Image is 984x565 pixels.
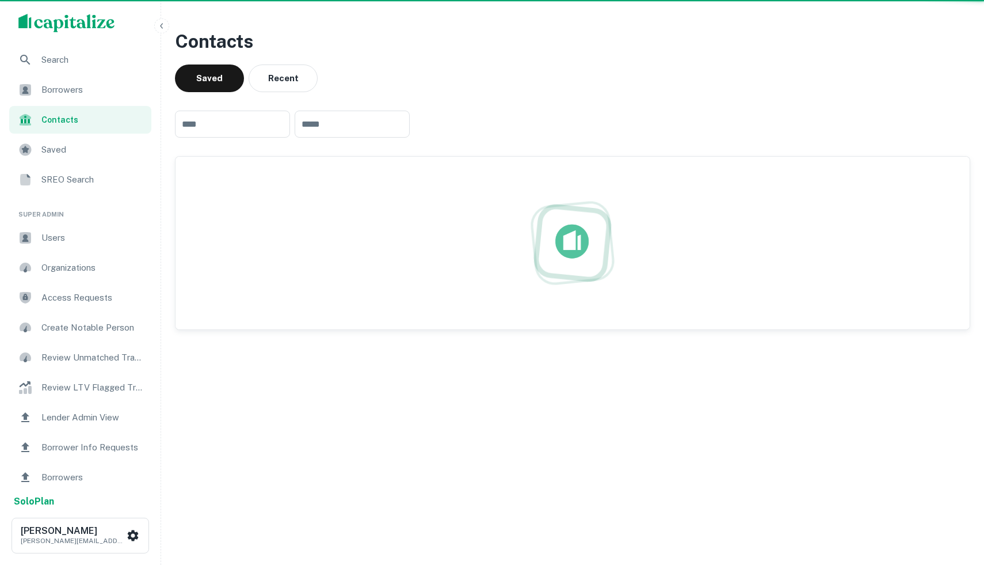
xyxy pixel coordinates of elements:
[21,526,124,536] h6: [PERSON_NAME]
[9,196,151,224] li: Super Admin
[175,28,970,55] h3: Contacts
[21,536,124,546] p: [PERSON_NAME][EMAIL_ADDRESS][PERSON_NAME][DOMAIN_NAME]
[14,495,54,509] a: SoloPlan
[41,381,144,395] span: Review LTV Flagged Transactions
[9,136,151,164] a: Saved
[9,224,151,252] a: Users
[41,441,144,454] span: Borrower Info Requests
[926,473,984,528] iframe: Chat Widget
[41,471,144,484] span: Borrowers
[9,374,151,401] a: Review LTV Flagged Transactions
[41,411,144,424] span: Lender Admin View
[9,404,151,431] a: Lender Admin View
[9,106,151,134] a: Contacts
[41,173,144,187] span: SREO Search
[9,464,151,491] a: Borrowers
[12,518,149,553] button: [PERSON_NAME][PERSON_NAME][EMAIL_ADDRESS][PERSON_NAME][DOMAIN_NAME]
[9,314,151,342] a: Create Notable Person
[9,284,151,312] a: Access Requests
[41,53,144,67] span: Search
[9,254,151,282] a: Organizations
[18,14,115,32] img: capitalize-logo.png
[41,143,144,157] span: Saved
[9,344,151,371] a: Review Unmatched Transactions
[175,65,244,92] button: Saved
[41,261,144,275] span: Organizations
[9,434,151,461] a: Borrower Info Requests
[41,113,144,126] span: Contacts
[41,351,144,365] span: Review Unmatched Transactions
[41,231,144,245] span: Users
[9,46,151,74] a: Search
[249,65,318,92] button: Recent
[41,291,144,305] span: Access Requests
[14,496,54,507] strong: Solo Plan
[41,83,144,97] span: Borrowers
[9,166,151,194] a: SREO Search
[41,321,144,335] span: Create Notable Person
[9,76,151,104] a: Borrowers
